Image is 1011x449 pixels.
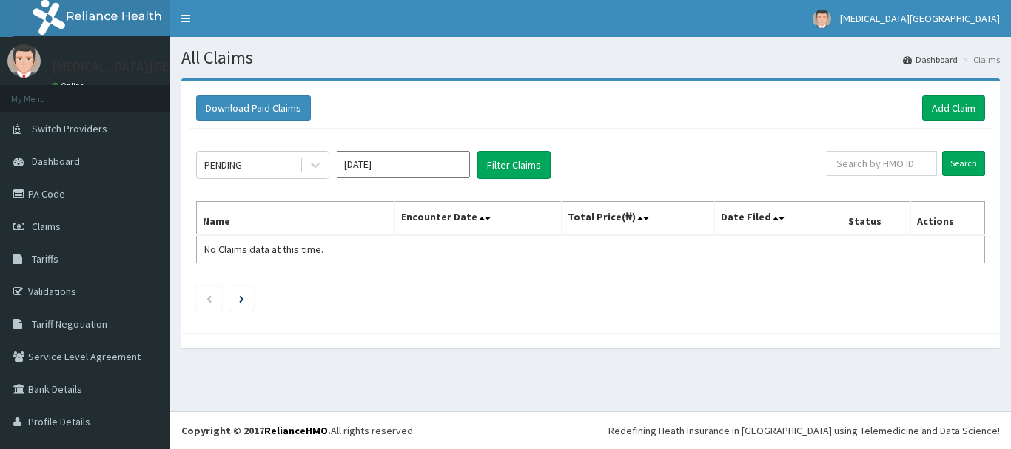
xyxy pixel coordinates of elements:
[7,44,41,78] img: User Image
[204,243,323,256] span: No Claims data at this time.
[903,53,958,66] a: Dashboard
[942,151,985,176] input: Search
[52,60,271,73] p: [MEDICAL_DATA][GEOGRAPHIC_DATA]
[910,202,984,236] th: Actions
[32,155,80,168] span: Dashboard
[813,10,831,28] img: User Image
[170,411,1011,449] footer: All rights reserved.
[239,291,244,305] a: Next page
[206,291,212,305] a: Previous page
[715,202,842,236] th: Date Filed
[395,202,561,236] th: Encounter Date
[52,81,87,91] a: Online
[827,151,937,176] input: Search by HMO ID
[196,95,311,121] button: Download Paid Claims
[477,151,551,179] button: Filter Claims
[32,122,107,135] span: Switch Providers
[32,317,107,331] span: Tariff Negotiation
[32,220,61,233] span: Claims
[337,151,470,178] input: Select Month and Year
[608,423,1000,438] div: Redefining Heath Insurance in [GEOGRAPHIC_DATA] using Telemedicine and Data Science!
[842,202,911,236] th: Status
[561,202,715,236] th: Total Price(₦)
[922,95,985,121] a: Add Claim
[32,252,58,266] span: Tariffs
[181,48,1000,67] h1: All Claims
[204,158,242,172] div: PENDING
[840,12,1000,25] span: [MEDICAL_DATA][GEOGRAPHIC_DATA]
[181,424,331,437] strong: Copyright © 2017 .
[264,424,328,437] a: RelianceHMO
[197,202,395,236] th: Name
[959,53,1000,66] li: Claims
